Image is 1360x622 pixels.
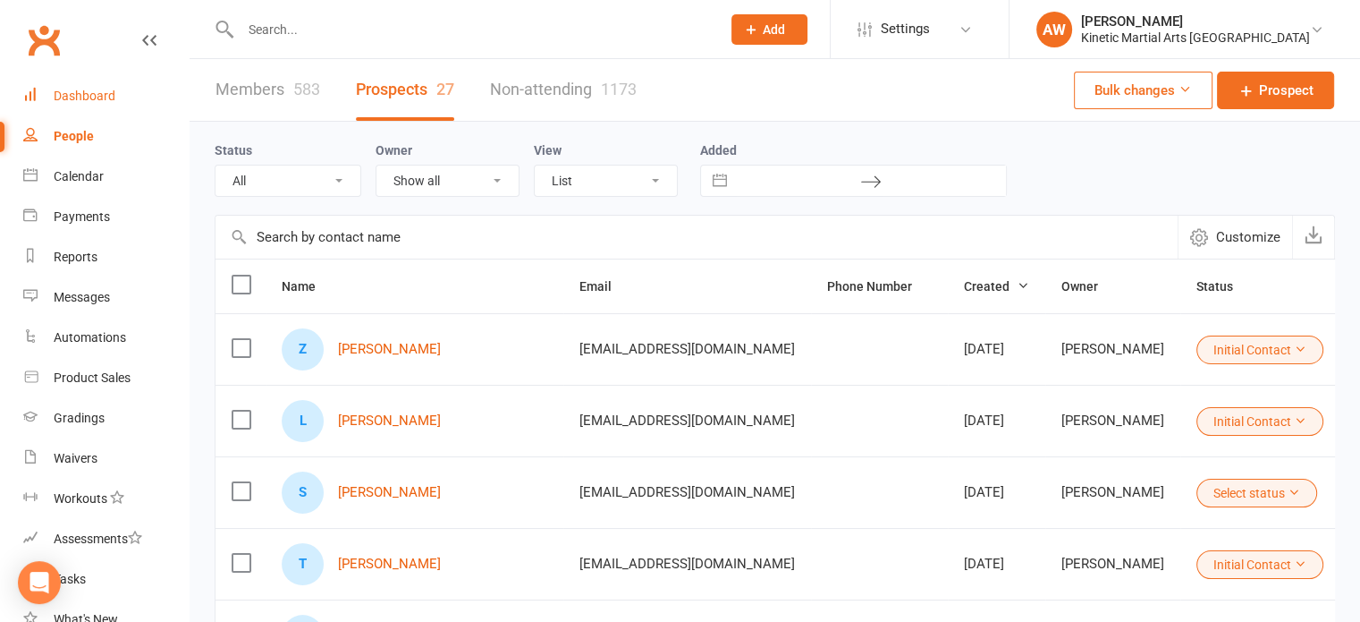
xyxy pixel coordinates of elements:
div: [DATE] [964,485,1029,500]
input: Search by contact name [215,216,1178,259]
a: [PERSON_NAME] [338,413,441,429]
span: Email [579,279,631,294]
span: [EMAIL_ADDRESS][DOMAIN_NAME] [579,547,795,581]
a: Workouts [23,479,189,519]
a: Clubworx [21,18,66,63]
a: Gradings [23,398,189,439]
div: 583 [293,80,320,98]
div: [DATE] [964,342,1029,357]
span: Created [964,279,1029,294]
label: Owner [376,143,412,158]
div: Payments [54,209,110,224]
div: Reports [54,250,97,264]
span: [EMAIL_ADDRESS][DOMAIN_NAME] [579,475,795,509]
button: Email [579,276,631,297]
button: Name [282,276,335,297]
button: Created [964,276,1029,297]
div: Workouts [54,491,107,506]
span: Status [1196,279,1253,294]
button: Status [1196,276,1253,297]
a: [PERSON_NAME] [338,557,441,572]
div: [PERSON_NAME] [1061,557,1164,572]
button: Phone Number [827,276,932,297]
a: Prospects27 [356,59,454,121]
div: [PERSON_NAME] [1061,485,1164,500]
div: Automations [54,330,126,345]
div: Tasks [54,572,86,586]
span: Settings [881,9,930,49]
div: People [54,129,94,143]
div: Open Intercom Messenger [18,561,61,604]
button: Interact with the calendar and add the check-in date for your trip. [704,166,736,196]
a: Payments [23,197,189,237]
div: T [282,543,324,585]
a: Tasks [23,559,189,600]
a: Dashboard [23,76,189,116]
div: [PERSON_NAME] [1061,413,1164,429]
a: Prospect [1217,72,1334,109]
label: Status [215,143,252,158]
label: View [534,143,562,158]
a: Calendar [23,157,189,197]
label: Added [700,143,1007,158]
div: Assessments [54,532,142,546]
div: Messages [54,290,110,304]
span: Customize [1216,226,1280,248]
div: S [282,472,324,514]
div: [DATE] [964,413,1029,429]
div: Gradings [54,411,105,425]
button: Customize [1178,216,1292,259]
a: Non-attending1173 [490,59,637,121]
a: Messages [23,277,189,318]
div: [PERSON_NAME] [1081,13,1310,30]
div: Dashboard [54,89,115,103]
span: Name [282,279,335,294]
div: 27 [436,80,454,98]
div: [DATE] [964,557,1029,572]
a: Members583 [215,59,320,121]
span: Phone Number [827,279,932,294]
a: Automations [23,318,189,358]
span: Prospect [1259,80,1314,101]
button: Owner [1061,276,1118,297]
a: Assessments [23,519,189,559]
div: AW [1036,12,1072,47]
div: L [282,400,324,442]
span: Add [763,22,785,37]
button: Initial Contact [1196,550,1323,579]
span: [EMAIL_ADDRESS][DOMAIN_NAME] [579,404,795,438]
div: Kinetic Martial Arts [GEOGRAPHIC_DATA] [1081,30,1310,46]
div: Calendar [54,169,104,183]
div: Waivers [54,451,97,465]
a: [PERSON_NAME] [338,485,441,500]
a: Waivers [23,439,189,479]
div: Z [282,328,324,371]
span: Owner [1061,279,1118,294]
a: Product Sales [23,358,189,398]
div: [PERSON_NAME] [1061,342,1164,357]
input: Search... [235,17,708,42]
button: Select status [1196,479,1317,507]
button: Add [731,14,807,45]
button: Initial Contact [1196,336,1323,364]
a: Reports [23,237,189,277]
span: [EMAIL_ADDRESS][DOMAIN_NAME] [579,332,795,366]
button: Initial Contact [1196,407,1323,436]
button: Bulk changes [1074,72,1212,109]
div: 1173 [601,80,637,98]
a: [PERSON_NAME] [338,342,441,357]
a: People [23,116,189,157]
div: Product Sales [54,371,131,385]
